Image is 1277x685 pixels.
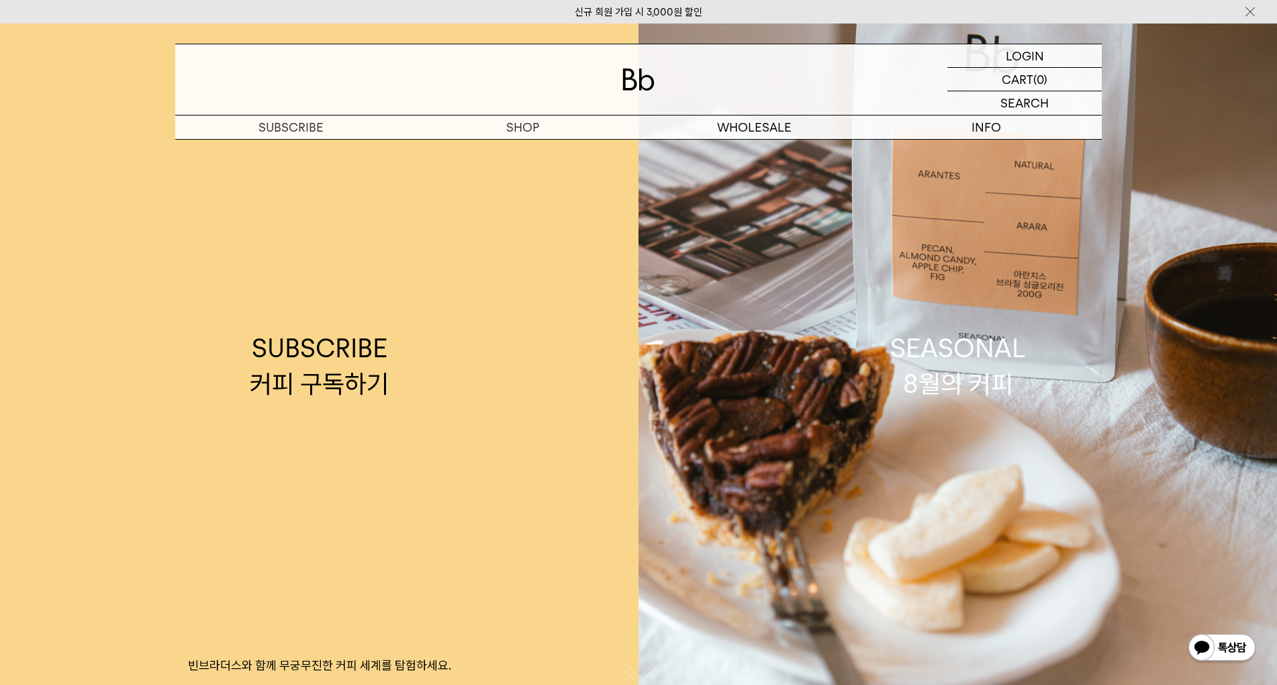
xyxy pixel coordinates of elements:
a: 신규 회원 가입 시 3,000원 할인 [575,6,702,18]
img: 카카오톡 채널 1:1 채팅 버튼 [1187,633,1257,665]
div: SUBSCRIBE 커피 구독하기 [250,330,389,402]
img: 로고 [622,68,655,91]
p: (0) [1033,68,1047,91]
a: SUBSCRIBE [175,116,407,139]
div: SEASONAL 8월의 커피 [890,330,1026,402]
a: CART (0) [947,68,1102,91]
p: WHOLESALE [638,116,870,139]
p: CART [1002,68,1033,91]
a: LOGIN [947,44,1102,68]
a: SHOP [407,116,638,139]
p: LOGIN [1006,44,1044,67]
p: INFO [870,116,1102,139]
p: SEARCH [1000,91,1049,115]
